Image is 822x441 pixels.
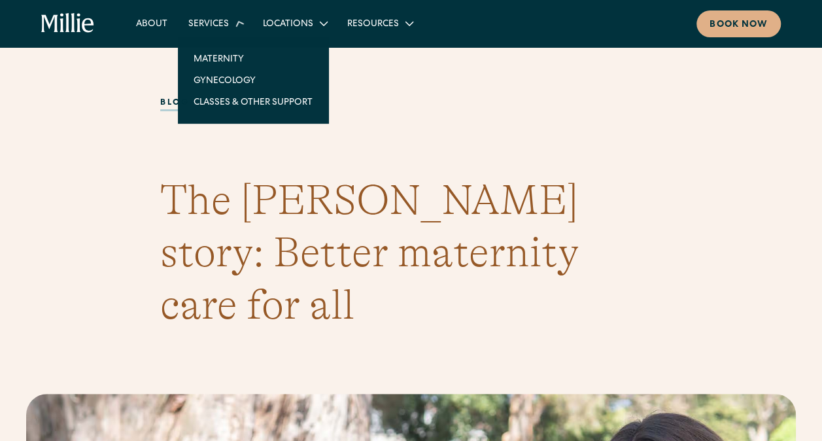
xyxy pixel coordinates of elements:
[183,48,323,69] a: Maternity
[696,10,781,37] a: Book now
[178,12,252,34] div: Services
[252,12,337,34] div: Locations
[160,97,190,111] a: blog
[160,174,662,331] h1: The [PERSON_NAME] story: Better maternity care for all
[126,12,178,34] a: About
[347,18,399,31] div: Resources
[41,13,94,34] a: home
[263,18,313,31] div: Locations
[188,18,229,31] div: Services
[183,91,323,113] a: Classes & Other Support
[337,12,422,34] div: Resources
[710,18,768,32] div: Book now
[178,37,328,123] nav: Services
[183,69,323,91] a: Gynecology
